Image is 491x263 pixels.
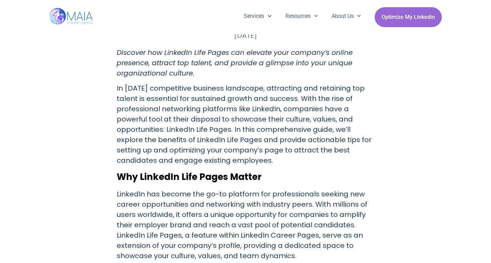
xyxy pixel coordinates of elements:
a: Resources [279,7,325,25]
a: Optimize My Linkedin [375,7,442,27]
a: [DATE] [234,30,257,41]
a: About Us [325,7,368,25]
nav: Menu [237,7,368,25]
p: In [DATE] competitive business landscape, attracting and retaining top talent is essential for su... [117,83,374,165]
strong: Why LinkedIn Life Pages Matter [117,171,262,183]
time: [DATE] [234,31,257,40]
p: LinkedIn has become the go-to platform for professionals seeking new career opportunities and net... [117,189,374,261]
span: Optimize My Linkedin [382,11,435,24]
em: Discover how LinkedIn Life Pages can elevate your company’s online presence, attract top talent, ... [117,48,353,78]
a: Services [237,7,278,25]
